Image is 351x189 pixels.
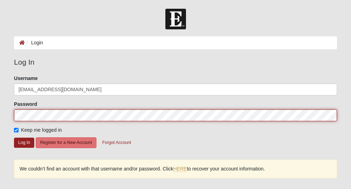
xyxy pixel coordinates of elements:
button: Log In [14,138,34,148]
img: Church of Eleven22 Logo [165,9,186,29]
div: We couldn’t find an account with that username and/or password. Click to recover your account inf... [14,160,337,178]
button: Register for a New Account [36,137,96,148]
input: Keep me logged in [14,128,19,132]
a: HERE [173,166,187,172]
span: Keep me logged in [21,127,62,133]
label: Username [14,75,38,82]
label: Password [14,101,37,108]
button: Forgot Account [98,137,136,148]
legend: Log In [14,57,337,68]
li: Login [25,39,43,46]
